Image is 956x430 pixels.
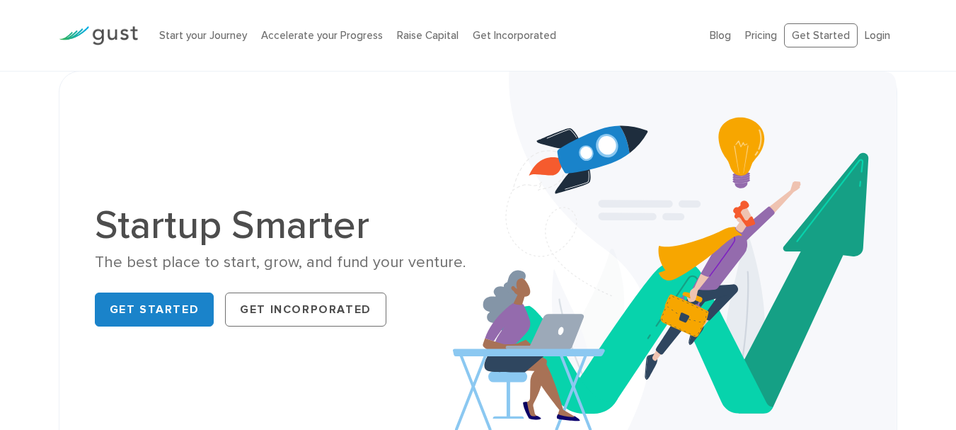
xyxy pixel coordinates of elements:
[59,26,138,45] img: Gust Logo
[784,23,858,48] a: Get Started
[745,29,777,42] a: Pricing
[95,205,468,245] h1: Startup Smarter
[710,29,731,42] a: Blog
[473,29,556,42] a: Get Incorporated
[159,29,247,42] a: Start your Journey
[95,252,468,273] div: The best place to start, grow, and fund your venture.
[261,29,383,42] a: Accelerate your Progress
[225,293,386,327] a: Get Incorporated
[865,29,890,42] a: Login
[95,293,214,327] a: Get Started
[397,29,459,42] a: Raise Capital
